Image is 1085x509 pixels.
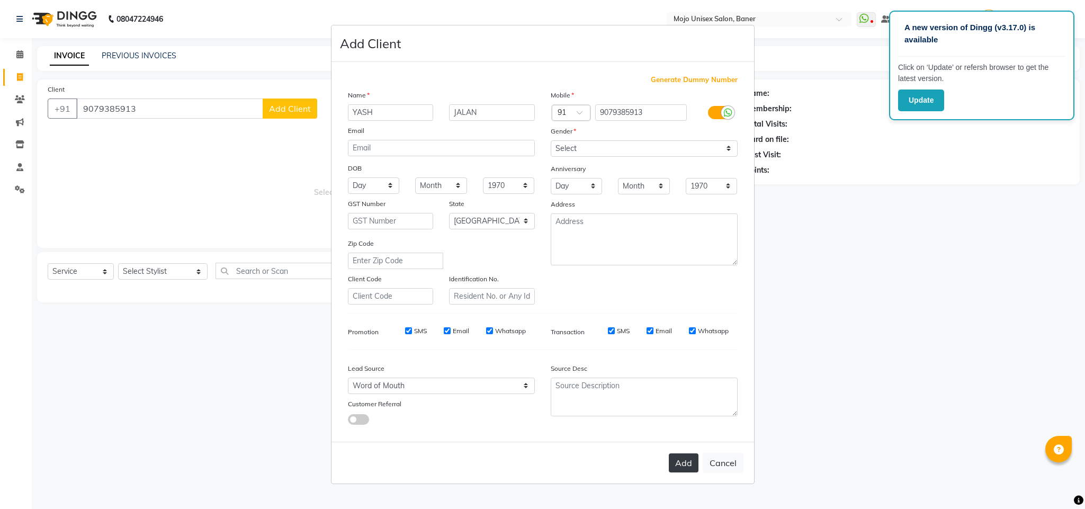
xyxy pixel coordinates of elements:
h4: Add Client [340,34,401,53]
button: Cancel [703,453,743,473]
label: SMS [617,326,630,336]
button: Add [669,453,698,472]
input: Mobile [595,104,687,121]
label: Anniversary [551,164,586,174]
label: Email [453,326,469,336]
label: Customer Referral [348,399,401,409]
label: DOB [348,164,362,173]
label: Whatsapp [495,326,526,336]
input: First Name [348,104,434,121]
button: Update [898,90,944,111]
label: Gender [551,127,576,136]
label: Lead Source [348,364,384,373]
label: SMS [414,326,427,336]
label: Whatsapp [698,326,729,336]
p: A new version of Dingg (v3.17.0) is available [904,22,1059,46]
label: Promotion [348,327,379,337]
label: Identification No. [449,274,499,284]
label: Mobile [551,91,574,100]
p: Click on ‘Update’ or refersh browser to get the latest version. [898,62,1065,84]
label: Source Desc [551,364,587,373]
label: Email [656,326,672,336]
input: Email [348,140,535,156]
label: Zip Code [348,239,374,248]
input: Client Code [348,288,434,305]
input: Last Name [449,104,535,121]
input: Enter Zip Code [348,253,443,269]
span: Generate Dummy Number [651,75,738,85]
label: Client Code [348,274,382,284]
label: Email [348,126,364,136]
input: GST Number [348,213,434,229]
label: Name [348,91,370,100]
input: Resident No. or Any Id [449,288,535,305]
label: GST Number [348,199,385,209]
label: State [449,199,464,209]
label: Address [551,200,575,209]
label: Transaction [551,327,585,337]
